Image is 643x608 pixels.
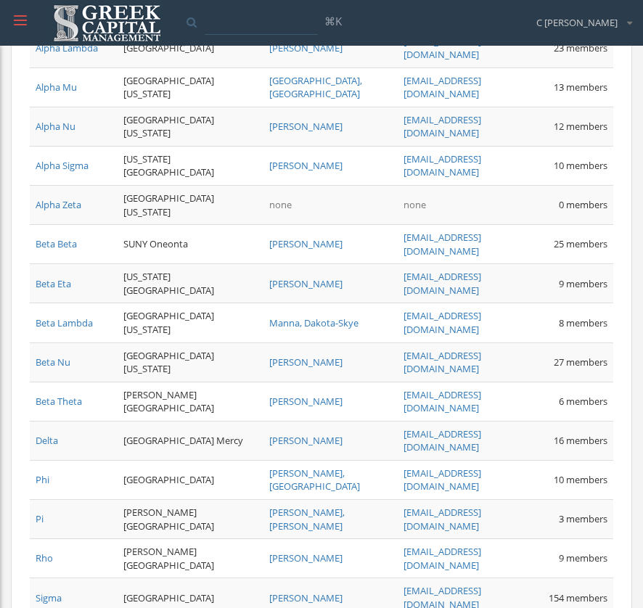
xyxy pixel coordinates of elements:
[269,198,292,211] span: none
[269,159,343,172] a: [PERSON_NAME]
[36,159,89,172] a: Alpha Sigma
[36,81,77,94] a: Alpha Mu
[404,388,481,415] a: [EMAIL_ADDRESS][DOMAIN_NAME]
[118,421,263,460] td: [GEOGRAPHIC_DATA] Mercy
[536,16,618,30] span: C [PERSON_NAME]
[269,120,343,133] a: [PERSON_NAME]
[324,14,342,28] span: ⌘K
[554,81,607,94] span: 13 members
[36,316,93,329] a: Beta Lambda
[404,74,481,101] a: [EMAIL_ADDRESS][DOMAIN_NAME]
[404,427,481,454] a: [EMAIL_ADDRESS][DOMAIN_NAME]
[527,5,632,30] div: C [PERSON_NAME]
[404,198,426,211] span: none
[404,467,481,493] a: [EMAIL_ADDRESS][DOMAIN_NAME]
[269,591,343,604] a: [PERSON_NAME]
[118,382,263,421] td: [PERSON_NAME][GEOGRAPHIC_DATA]
[404,113,481,140] a: [EMAIL_ADDRESS][DOMAIN_NAME]
[118,28,263,67] td: [GEOGRAPHIC_DATA]
[36,434,58,447] a: Delta
[549,591,607,604] span: 154 members
[404,231,481,258] a: [EMAIL_ADDRESS][DOMAIN_NAME]
[118,303,263,342] td: [GEOGRAPHIC_DATA][US_STATE]
[269,395,343,408] a: [PERSON_NAME]
[559,512,607,525] span: 3 members
[554,473,607,486] span: 10 members
[404,506,481,533] a: [EMAIL_ADDRESS][DOMAIN_NAME]
[559,316,607,329] span: 8 members
[36,237,77,250] a: Beta Beta
[269,467,360,493] a: [PERSON_NAME], [GEOGRAPHIC_DATA]
[554,237,607,250] span: 25 members
[36,41,98,54] a: Alpha Lambda
[404,152,481,179] a: [EMAIL_ADDRESS][DOMAIN_NAME]
[118,539,263,578] td: [PERSON_NAME][GEOGRAPHIC_DATA]
[118,500,263,539] td: [PERSON_NAME][GEOGRAPHIC_DATA]
[404,349,481,376] a: [EMAIL_ADDRESS][DOMAIN_NAME]
[269,356,343,369] a: [PERSON_NAME]
[404,270,481,297] a: [EMAIL_ADDRESS][DOMAIN_NAME]
[269,434,343,447] a: [PERSON_NAME]
[118,107,263,146] td: [GEOGRAPHIC_DATA][US_STATE]
[118,186,263,225] td: [GEOGRAPHIC_DATA][US_STATE]
[36,120,75,133] a: Alpha Nu
[118,225,263,264] td: SUNY Oneonta
[554,120,607,133] span: 12 members
[554,41,607,54] span: 23 members
[36,551,53,564] a: Rho
[269,277,343,290] a: [PERSON_NAME]
[559,198,607,211] span: 0 members
[118,67,263,107] td: [GEOGRAPHIC_DATA][US_STATE]
[36,512,44,525] a: Pi
[554,159,607,172] span: 10 members
[404,35,481,62] a: [EMAIL_ADDRESS][DOMAIN_NAME]
[36,591,62,604] a: Sigma
[118,264,263,303] td: [US_STATE][GEOGRAPHIC_DATA]
[554,356,607,369] span: 27 members
[118,146,263,185] td: [US_STATE] [GEOGRAPHIC_DATA]
[404,309,481,336] a: [EMAIL_ADDRESS][DOMAIN_NAME]
[36,356,70,369] a: Beta Nu
[404,545,481,572] a: [EMAIL_ADDRESS][DOMAIN_NAME]
[269,551,343,564] a: [PERSON_NAME]
[269,41,343,54] a: [PERSON_NAME]
[118,342,263,382] td: [GEOGRAPHIC_DATA][US_STATE]
[118,460,263,499] td: [GEOGRAPHIC_DATA]
[269,237,343,250] a: [PERSON_NAME]
[36,277,71,290] a: Beta Eta
[269,74,362,101] a: [GEOGRAPHIC_DATA], [GEOGRAPHIC_DATA]
[36,198,81,211] a: Alpha Zeta
[554,434,607,447] span: 16 members
[559,551,607,564] span: 9 members
[559,277,607,290] span: 9 members
[36,395,82,408] a: Beta Theta
[559,395,607,408] span: 6 members
[36,473,49,486] a: Phi
[269,316,359,329] a: Manna, Dakota-Skye
[269,506,345,533] a: [PERSON_NAME], [PERSON_NAME]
